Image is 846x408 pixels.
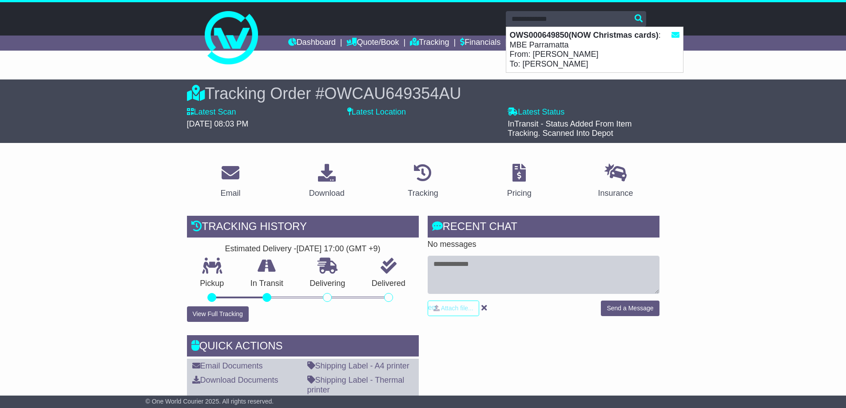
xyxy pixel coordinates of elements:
p: Delivered [358,279,419,289]
div: Quick Actions [187,335,419,359]
p: In Transit [237,279,297,289]
a: Download Documents [192,376,278,384]
div: Insurance [598,187,633,199]
a: Insurance [592,161,639,202]
div: Estimated Delivery - [187,244,419,254]
label: Latest Location [347,107,406,117]
a: Pricing [501,161,537,202]
strong: OWS000649850(NOW Christmas cards) [510,31,659,40]
span: OWCAU649354AU [324,84,461,103]
button: Send a Message [601,301,659,316]
a: Dashboard [288,36,336,51]
span: InTransit - Status Added From Item Tracking. Scanned Into Depot [508,119,632,138]
div: RECENT CHAT [428,216,659,240]
span: © One World Courier 2025. All rights reserved. [146,398,274,405]
div: Email [220,187,240,199]
label: Latest Scan [187,107,236,117]
a: Tracking [410,36,449,51]
div: Pricing [507,187,532,199]
a: Download [303,161,350,202]
a: Quote/Book [346,36,399,51]
span: [DATE] 08:03 PM [187,119,249,128]
div: Tracking history [187,216,419,240]
div: [DATE] 17:00 (GMT +9) [297,244,381,254]
p: Pickup [187,279,238,289]
div: Download [309,187,345,199]
a: Email [214,161,246,202]
p: No messages [428,240,659,250]
a: Financials [460,36,500,51]
div: Tracking [408,187,438,199]
div: : MBE Parramatta From: [PERSON_NAME] To: [PERSON_NAME] [506,27,683,72]
a: Email Documents [192,361,263,370]
a: Shipping Label - A4 printer [307,361,409,370]
button: View Full Tracking [187,306,249,322]
label: Latest Status [508,107,564,117]
a: Shipping Label - Thermal printer [307,376,405,394]
div: Tracking Order # [187,84,659,103]
a: Tracking [402,161,444,202]
p: Delivering [297,279,359,289]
